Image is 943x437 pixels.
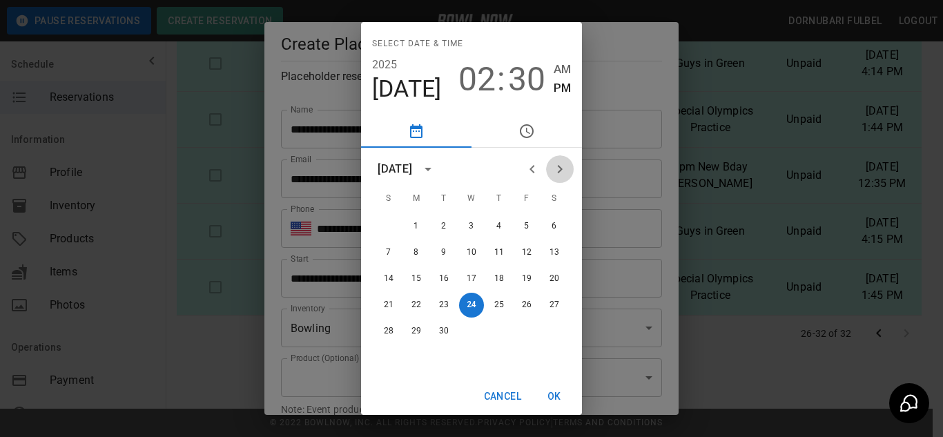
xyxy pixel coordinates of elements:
span: Select date & time [372,33,463,55]
button: 24 [459,293,484,318]
span: : [497,60,505,99]
button: 7 [376,240,401,265]
button: 9 [431,240,456,265]
button: calendar view is open, switch to year view [416,157,440,181]
button: 26 [514,293,539,318]
button: OK [532,384,576,409]
button: 8 [404,240,429,265]
span: Tuesday [431,185,456,213]
span: Saturday [542,185,567,213]
button: Next month [546,155,574,183]
button: 13 [542,240,567,265]
button: 12 [514,240,539,265]
div: [DATE] [378,161,412,177]
button: 3 [459,214,484,239]
button: 30 [508,60,545,99]
button: AM [554,60,571,79]
button: 6 [542,214,567,239]
button: 2 [431,214,456,239]
button: 18 [487,266,512,291]
button: 20 [542,266,567,291]
button: 16 [431,266,456,291]
button: 4 [487,214,512,239]
span: Sunday [376,185,401,213]
button: 25 [487,293,512,318]
button: 23 [431,293,456,318]
button: 10 [459,240,484,265]
button: 21 [376,293,401,318]
button: 11 [487,240,512,265]
button: 14 [376,266,401,291]
button: 15 [404,266,429,291]
button: 19 [514,266,539,291]
button: 02 [458,60,496,99]
button: Cancel [478,384,527,409]
button: Previous month [518,155,546,183]
button: 29 [404,319,429,344]
span: Wednesday [459,185,484,213]
button: 30 [431,319,456,344]
span: Monday [404,185,429,213]
button: 1 [404,214,429,239]
button: 17 [459,266,484,291]
button: 5 [514,214,539,239]
button: 28 [376,319,401,344]
button: [DATE] [372,75,442,104]
span: Friday [514,185,539,213]
button: 2025 [372,55,398,75]
span: Thursday [487,185,512,213]
button: 22 [404,293,429,318]
button: 27 [542,293,567,318]
button: pick date [361,115,471,148]
button: pick time [471,115,582,148]
button: PM [554,79,571,97]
